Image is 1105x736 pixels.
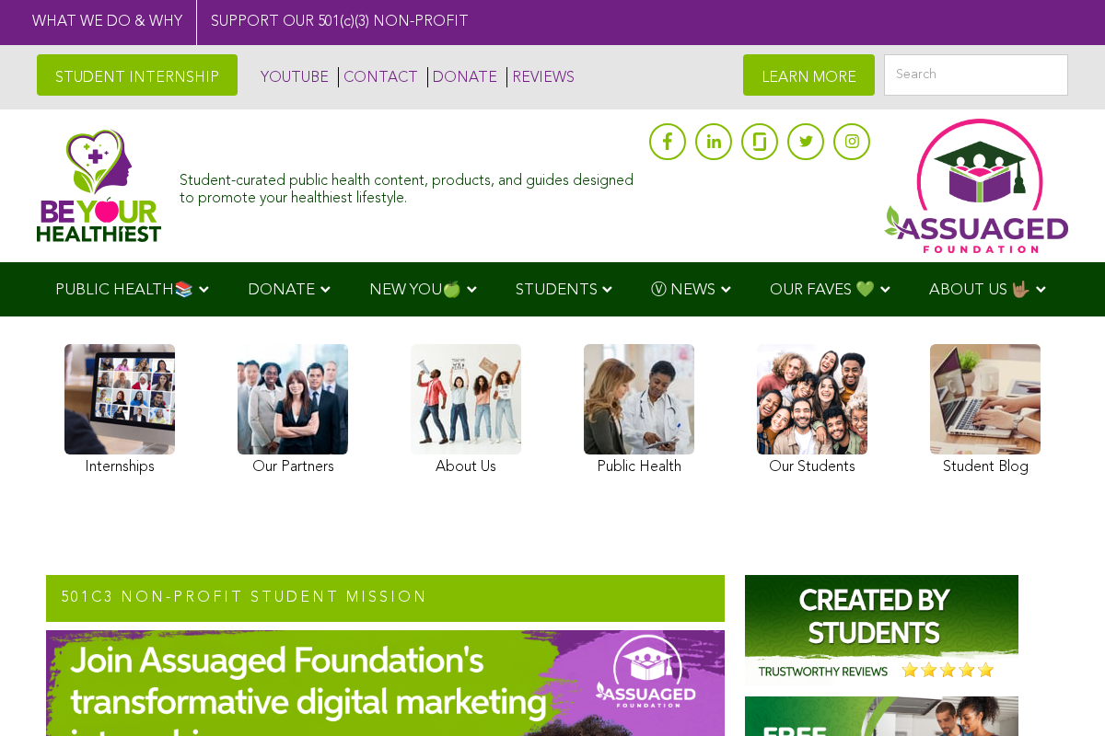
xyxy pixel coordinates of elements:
[37,129,161,242] img: Assuaged
[46,575,725,623] h2: 501c3 NON-PROFIT STUDENT MISSION
[180,164,640,208] div: Student-curated public health content, products, and guides designed to promote your healthiest l...
[743,54,875,96] a: LEARN MORE
[651,282,715,298] span: Ⓥ NEWS
[753,132,766,151] img: glassdoor
[884,54,1068,96] input: Search
[369,282,461,298] span: NEW YOU🍏
[745,575,1018,685] img: Assuaged-Foundation-Student-Internship-Opportunity-Reviews-Mission-GIPHY-2
[929,282,1030,298] span: ABOUT US 🤟🏽
[427,67,497,87] a: DONATE
[516,282,598,298] span: STUDENTS
[1013,648,1105,736] iframe: Chat Widget
[248,282,315,298] span: DONATE
[28,262,1077,316] div: Navigation Menu
[884,119,1068,253] img: Assuaged App
[37,54,238,96] a: STUDENT INTERNSHIP
[506,67,575,87] a: REVIEWS
[338,67,418,87] a: CONTACT
[256,67,329,87] a: YOUTUBE
[770,282,875,298] span: OUR FAVES 💚
[55,282,193,298] span: PUBLIC HEALTH📚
